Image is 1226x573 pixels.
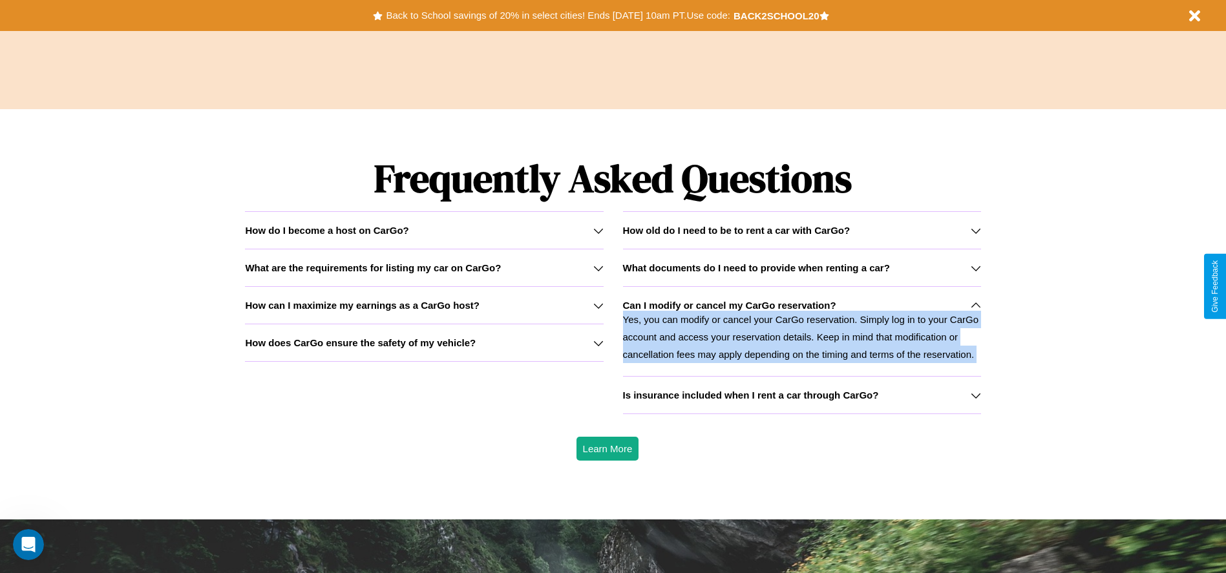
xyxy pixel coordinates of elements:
b: BACK2SCHOOL20 [734,10,819,21]
button: Back to School savings of 20% in select cities! Ends [DATE] 10am PT.Use code: [383,6,733,25]
h1: Frequently Asked Questions [245,145,980,211]
button: Learn More [576,437,639,461]
h3: How can I maximize my earnings as a CarGo host? [245,300,480,311]
h3: How old do I need to be to rent a car with CarGo? [623,225,851,236]
h3: How do I become a host on CarGo? [245,225,408,236]
h3: Can I modify or cancel my CarGo reservation? [623,300,836,311]
div: Give Feedback [1210,260,1220,313]
h3: What documents do I need to provide when renting a car? [623,262,890,273]
h3: What are the requirements for listing my car on CarGo? [245,262,501,273]
p: Yes, you can modify or cancel your CarGo reservation. Simply log in to your CarGo account and acc... [623,311,981,363]
h3: How does CarGo ensure the safety of my vehicle? [245,337,476,348]
iframe: Intercom live chat [13,529,44,560]
h3: Is insurance included when I rent a car through CarGo? [623,390,879,401]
